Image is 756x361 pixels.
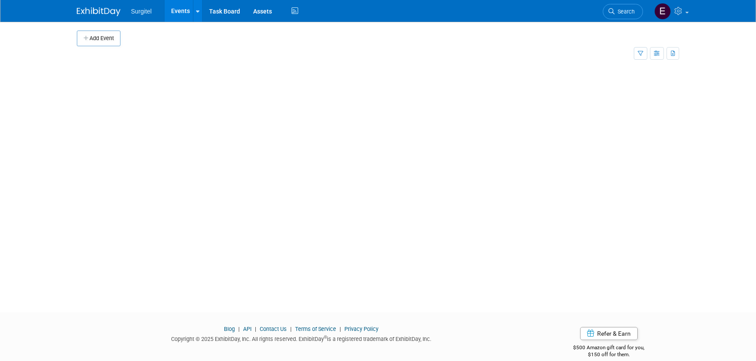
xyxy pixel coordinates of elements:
[539,338,680,358] div: $500 Amazon gift card for you,
[580,327,638,340] a: Refer & Earn
[253,326,258,332] span: |
[539,351,680,358] div: $150 off for them.
[344,326,378,332] a: Privacy Policy
[77,31,120,46] button: Add Event
[295,326,336,332] a: Terms of Service
[131,8,151,15] span: Surgitel
[77,333,526,343] div: Copyright © 2025 ExhibitDay, Inc. All rights reserved. ExhibitDay is a registered trademark of Ex...
[615,8,635,15] span: Search
[243,326,251,332] a: API
[337,326,343,332] span: |
[236,326,242,332] span: |
[224,326,235,332] a: Blog
[324,335,327,340] sup: ®
[288,326,294,332] span: |
[260,326,287,332] a: Contact Us
[654,3,671,20] img: Event Coordinator
[77,7,120,16] img: ExhibitDay
[603,4,643,19] a: Search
